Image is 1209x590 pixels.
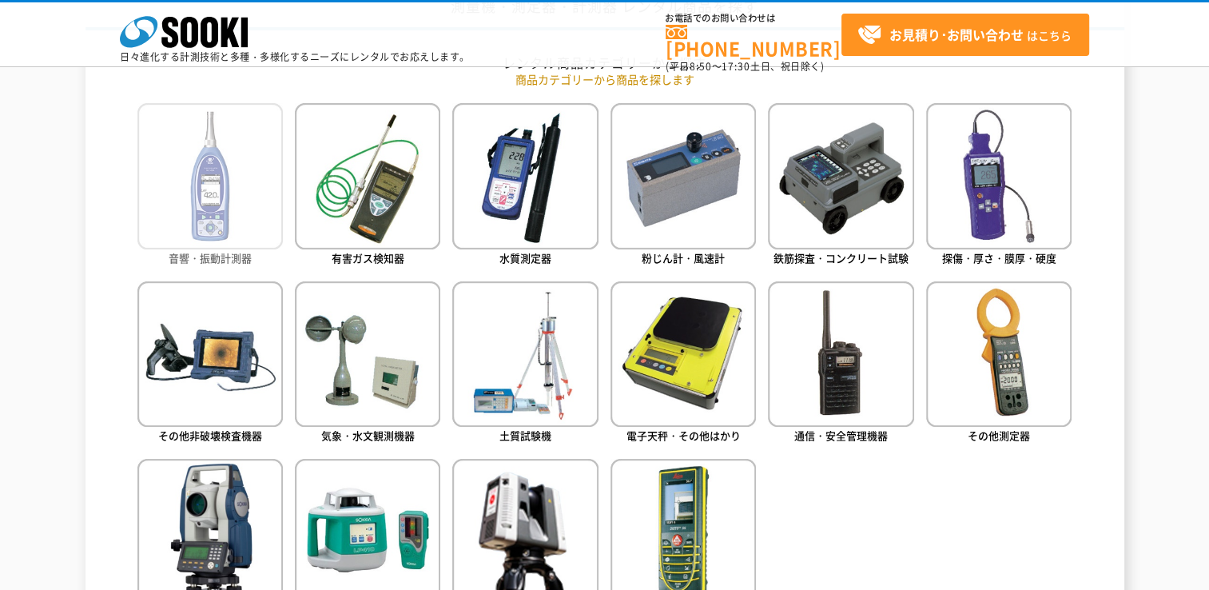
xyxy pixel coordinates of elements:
p: 商品カテゴリーから商品を探します [137,71,1072,88]
img: 土質試験機 [452,281,598,427]
a: 水質測定器 [452,103,598,269]
img: その他非破壊検査機器 [137,281,283,427]
img: 通信・安全管理機器 [768,281,913,427]
span: 音響・振動計測器 [169,250,252,265]
span: 気象・水文観測機器 [321,428,415,443]
a: その他非破壊検査機器 [137,281,283,447]
img: 気象・水文観測機器 [295,281,440,427]
a: お見積り･お問い合わせはこちら [841,14,1089,56]
img: 探傷・厚さ・膜厚・硬度 [926,103,1072,249]
img: 粉じん計・風速計 [610,103,756,249]
strong: お見積り･お問い合わせ [889,25,1024,44]
span: 電子天秤・その他はかり [626,428,741,443]
a: 土質試験機 [452,281,598,447]
span: はこちら [857,23,1072,47]
a: 探傷・厚さ・膜厚・硬度 [926,103,1072,269]
img: 電子天秤・その他はかり [610,281,756,427]
img: 音響・振動計測器 [137,103,283,249]
img: 水質測定器 [452,103,598,249]
a: 通信・安全管理機器 [768,281,913,447]
a: その他測定器 [926,281,1072,447]
img: 鉄筋探査・コンクリート試験 [768,103,913,249]
span: 通信・安全管理機器 [794,428,888,443]
a: 音響・振動計測器 [137,103,283,269]
a: 有害ガス検知器 [295,103,440,269]
a: [PHONE_NUMBER] [666,25,841,58]
a: 鉄筋探査・コンクリート試験 [768,103,913,269]
a: 電子天秤・その他はかり [610,281,756,447]
a: 気象・水文観測機器 [295,281,440,447]
img: その他測定器 [926,281,1072,427]
p: 日々進化する計測技術と多種・多様化するニーズにレンタルでお応えします。 [120,52,470,62]
span: その他非破壊検査機器 [158,428,262,443]
span: 有害ガス検知器 [332,250,404,265]
span: お電話でのお問い合わせは [666,14,841,23]
span: その他測定器 [968,428,1030,443]
span: 粉じん計・風速計 [642,250,725,265]
span: 8:50 [690,59,712,74]
span: 鉄筋探査・コンクリート試験 [774,250,909,265]
span: (平日 ～ 土日、祝日除く) [666,59,824,74]
span: 17:30 [722,59,750,74]
span: 探傷・厚さ・膜厚・硬度 [942,250,1056,265]
span: 水質測定器 [499,250,551,265]
img: 有害ガス検知器 [295,103,440,249]
span: 土質試験機 [499,428,551,443]
a: 粉じん計・風速計 [610,103,756,269]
